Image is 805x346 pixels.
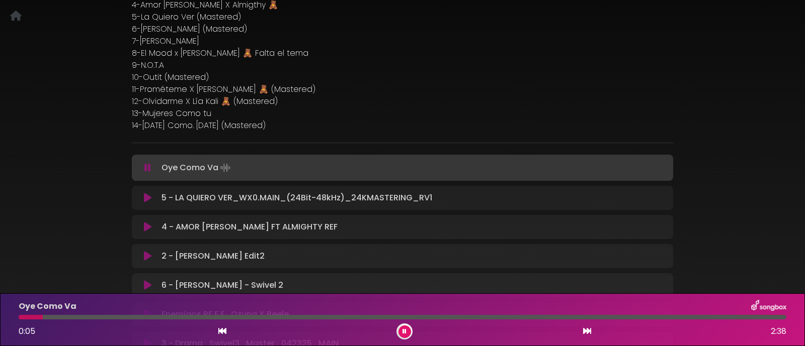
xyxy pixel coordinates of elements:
[132,35,673,47] p: 7-[PERSON_NAME]
[132,59,673,71] p: 9-N.O.T.A
[132,71,673,83] p: 10-Outit (Mastered)
[132,47,673,59] p: 8-El Mood x [PERSON_NAME] 🧸 Falta el tema
[132,11,673,23] p: 5-La Quiero Ver (Mastered)
[132,23,673,35] p: 6-[PERSON_NAME] (Mastered)
[162,161,232,175] p: Oye Como Va
[19,325,35,337] span: 0:05
[771,325,786,337] span: 2:38
[162,192,432,204] p: 5 - LA QUIERO VER_WX0.MAIN_(24Bit-48kHz)_24KMASTERING_RV1
[132,107,673,120] p: 13-Mujeres Como tu
[132,83,673,95] p: 11-Prométeme X [PERSON_NAME] 🧸 (Mastered)
[162,221,338,233] p: 4 - AMOR [PERSON_NAME] FT ALMIGHTY REF
[132,120,673,132] p: 14-[DATE] Como. [DATE] (Mastered)
[19,300,76,312] p: Oye Como Va
[218,161,232,175] img: waveform4.gif
[132,95,673,107] p: 12-Olvidarme X Lía Kali 🧸 (Mastered)
[162,279,283,291] p: 6 - [PERSON_NAME] - Swivel 2
[751,300,786,313] img: songbox-logo-white.png
[162,250,265,262] p: 2 - [PERSON_NAME] Edit2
